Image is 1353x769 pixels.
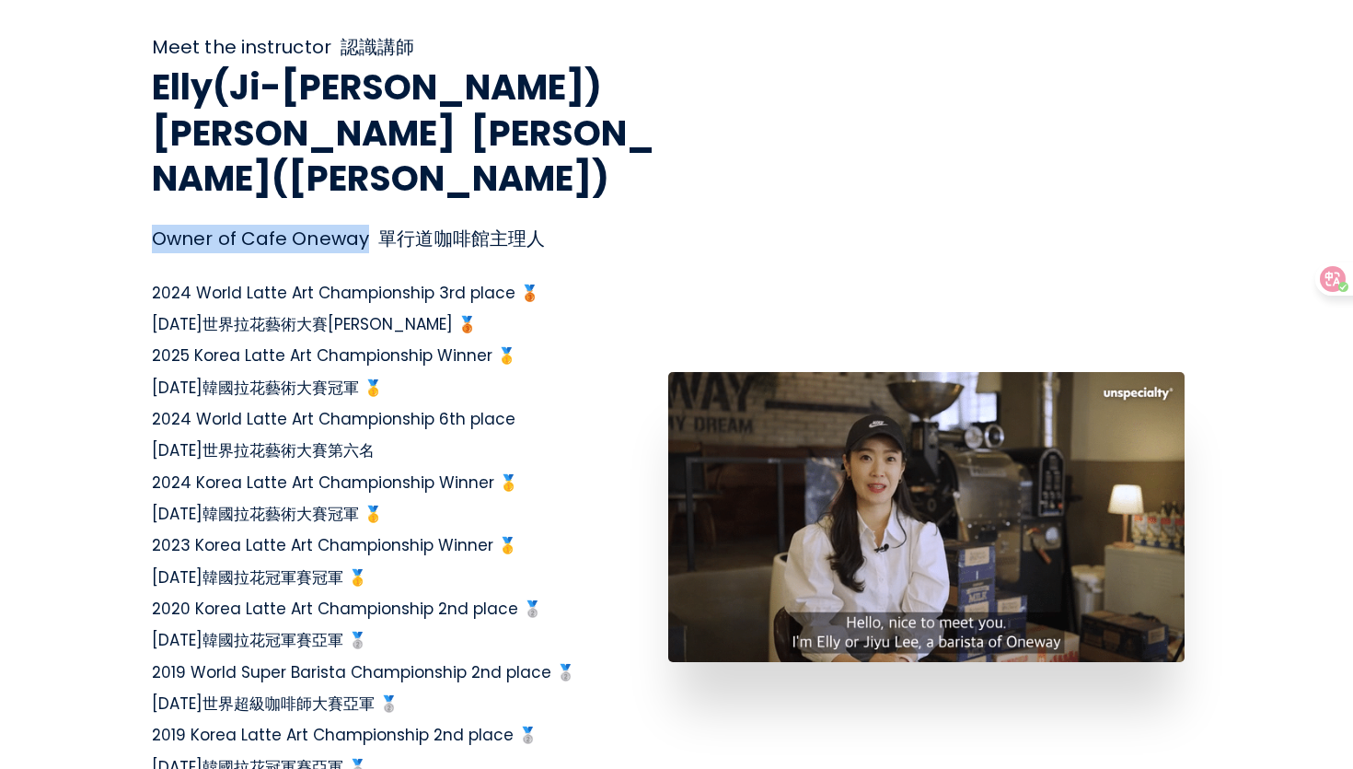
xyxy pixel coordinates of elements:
[152,109,654,203] font: [PERSON_NAME]([PERSON_NAME])
[152,503,383,525] font: [DATE]韓國拉花藝術大賽冠軍 🥇
[152,313,477,335] font: [DATE]世界拉花藝術大賽[PERSON_NAME] 🥉
[152,439,375,461] font: [DATE]世界拉花藝術大賽第六名
[152,33,668,62] div: Meet the instructor
[378,226,545,251] font: 單行道咖啡館主理人
[152,693,399,715] font: [DATE]世界超級咖啡師大賽亞軍 🥈
[152,64,668,201] h2: Elly(Ji-[PERSON_NAME]) [PERSON_NAME]
[152,629,367,651] font: [DATE]韓國拉花冠軍賽亞軍 🥈
[152,377,383,399] font: [DATE]韓國拉花藝術大賽冠軍 🥇
[152,566,367,588] font: [DATE]韓國拉花冠軍賽冠軍 🥇
[341,34,414,60] font: 認識講師
[152,225,668,253] div: Owner of Cafe Oneway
